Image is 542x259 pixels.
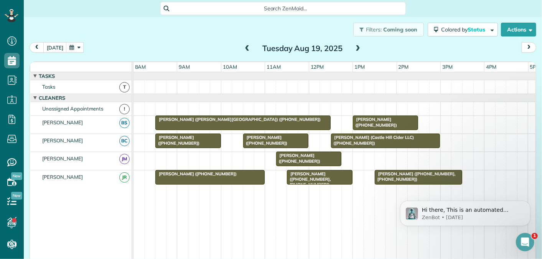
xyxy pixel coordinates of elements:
span: [PERSON_NAME] ([PERSON_NAME][GEOGRAPHIC_DATA]) ([PHONE_NUMBER]) [155,117,321,122]
span: 1pm [353,64,366,70]
span: [PERSON_NAME] ([PHONE_NUMBER]) [155,135,200,145]
span: 1 [532,233,538,239]
span: ! [119,104,130,114]
span: [PERSON_NAME] ([PHONE_NUMBER]) [276,153,321,163]
span: 2pm [397,64,410,70]
span: [PERSON_NAME] ([PHONE_NUMBER], [PHONE_NUMBER]) [287,171,331,188]
span: New [11,172,22,180]
button: prev [30,42,44,53]
span: T [119,82,130,92]
span: JR [119,172,130,183]
span: [PERSON_NAME] ([PHONE_NUMBER]) [353,117,397,127]
span: Tasks [37,73,56,79]
span: [PERSON_NAME] ([PHONE_NUMBER], [PHONE_NUMBER]) [374,171,456,182]
span: [PERSON_NAME] ([PHONE_NUMBER]) [243,135,288,145]
span: 12pm [309,64,326,70]
span: [PERSON_NAME] [41,137,85,144]
span: [PERSON_NAME] (Castle Hill Cider LLC) ([PHONE_NUMBER]) [331,135,414,145]
span: Cleaners [37,95,67,101]
span: [PERSON_NAME] [41,174,85,180]
span: Tasks [41,84,57,90]
iframe: Intercom notifications message [389,185,542,238]
span: 4pm [484,64,498,70]
button: next [522,42,536,53]
button: Colored byStatus [428,23,498,36]
span: 3pm [441,64,454,70]
span: BS [119,118,130,128]
span: 8am [133,64,148,70]
span: Filters: [366,26,382,33]
span: Unassigned Appointments [41,106,105,112]
span: JM [119,154,130,164]
span: 10am [221,64,239,70]
span: 5pm [529,64,542,70]
span: New [11,192,22,200]
span: Status [468,26,486,33]
h2: Tuesday Aug 19, 2025 [255,44,351,53]
span: [PERSON_NAME] [41,119,85,125]
button: [DATE] [43,42,67,53]
span: [PERSON_NAME] [41,155,85,162]
iframe: Intercom live chat [516,233,534,251]
span: [PERSON_NAME] ([PHONE_NUMBER]) [155,171,237,177]
span: Colored by [441,26,488,33]
span: 11am [265,64,282,70]
span: 9am [177,64,191,70]
span: Coming soon [383,26,418,33]
span: BC [119,136,130,146]
button: Actions [501,23,536,36]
